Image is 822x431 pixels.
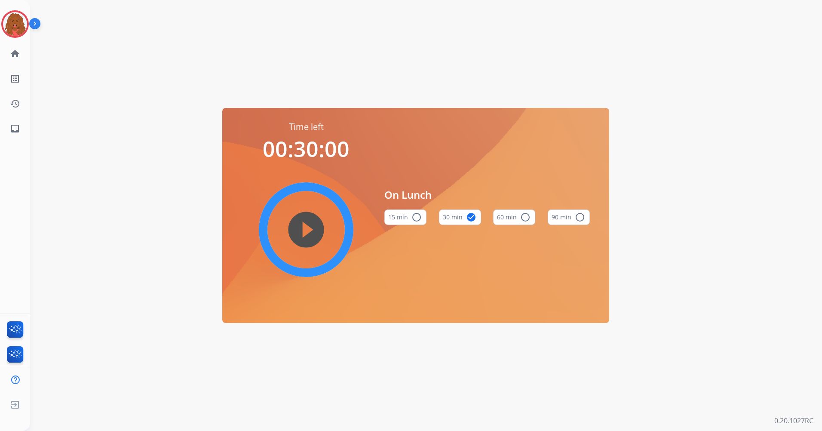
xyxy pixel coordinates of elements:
[10,123,20,134] mat-icon: inbox
[263,134,350,163] span: 00:30:00
[520,212,531,222] mat-icon: radio_button_unchecked
[493,209,535,225] button: 60 min
[466,212,476,222] mat-icon: check_circle
[10,74,20,84] mat-icon: list_alt
[774,416,813,426] p: 0.20.1027RC
[10,49,20,59] mat-icon: home
[548,209,590,225] button: 90 min
[10,99,20,109] mat-icon: history
[439,209,481,225] button: 30 min
[384,209,426,225] button: 15 min
[289,121,324,133] span: Time left
[301,225,311,235] mat-icon: play_circle_filled
[411,212,422,222] mat-icon: radio_button_unchecked
[575,212,585,222] mat-icon: radio_button_unchecked
[384,187,590,203] span: On Lunch
[3,12,27,36] img: avatar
